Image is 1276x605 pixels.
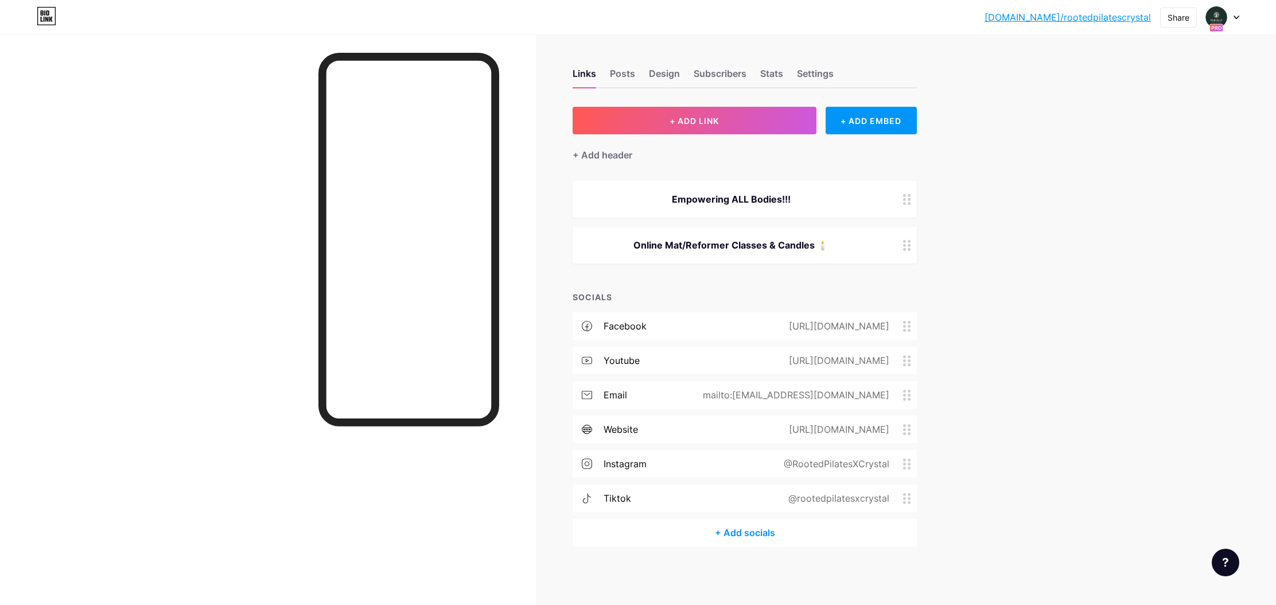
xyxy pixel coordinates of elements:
div: mailto:[EMAIL_ADDRESS][DOMAIN_NAME] [684,388,903,402]
div: + Add socials [573,519,917,546]
div: Online Mat/Reformer Classes & Candles 🕯️ [586,238,876,252]
span: + ADD LINK [670,116,719,126]
div: + ADD EMBED [826,107,917,134]
div: Links [573,67,596,87]
div: Stats [760,67,783,87]
div: @rootedpilatesxcrystal [770,491,903,505]
div: @RootedPilatesXCrystal [765,457,903,471]
div: + Add header [573,148,632,162]
div: facebook [604,319,647,333]
div: website [604,422,638,436]
div: instagram [604,457,647,471]
a: [DOMAIN_NAME]/rootedpilatescrystal [985,10,1151,24]
div: [URL][DOMAIN_NAME] [771,319,903,333]
div: [URL][DOMAIN_NAME] [771,422,903,436]
div: Posts [610,67,635,87]
div: email [604,388,627,402]
div: youtube [604,354,640,367]
div: [URL][DOMAIN_NAME] [771,354,903,367]
div: Subscribers [694,67,746,87]
div: Share [1168,11,1189,24]
div: Settings [797,67,834,87]
img: rootedpilatescrystal [1205,6,1227,28]
div: tiktok [604,491,631,505]
div: SOCIALS [573,291,917,303]
div: Design [649,67,680,87]
div: Empowering ALL Bodies!!! [586,192,876,206]
button: + ADD LINK [573,107,816,134]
